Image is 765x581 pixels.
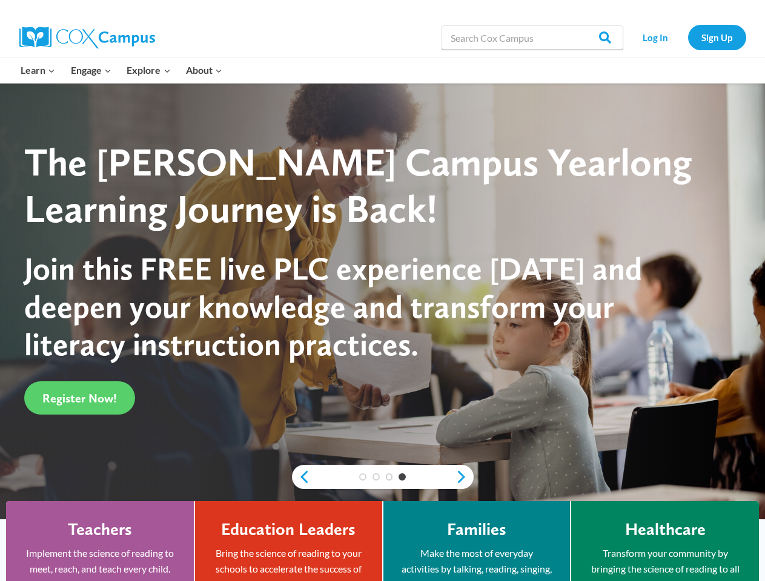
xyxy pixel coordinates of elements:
[21,62,55,78] span: Learn
[221,519,356,540] h4: Education Leaders
[24,381,135,415] a: Register Now!
[688,25,746,50] a: Sign Up
[447,519,506,540] h4: Families
[442,25,623,50] input: Search Cox Campus
[625,519,706,540] h4: Healthcare
[629,25,746,50] nav: Secondary Navigation
[24,139,720,232] div: The [PERSON_NAME] Campus Yearlong Learning Journey is Back!
[19,27,155,48] img: Cox Campus
[13,57,230,83] nav: Primary Navigation
[127,62,170,78] span: Explore
[186,62,222,78] span: About
[68,519,132,540] h4: Teachers
[629,25,682,50] a: Log In
[24,545,176,576] p: Implement the science of reading to meet, reach, and teach every child.
[42,391,117,405] span: Register Now!
[24,249,642,363] span: Join this FREE live PLC experience [DATE] and deepen your knowledge and transform your literacy i...
[71,62,111,78] span: Engage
